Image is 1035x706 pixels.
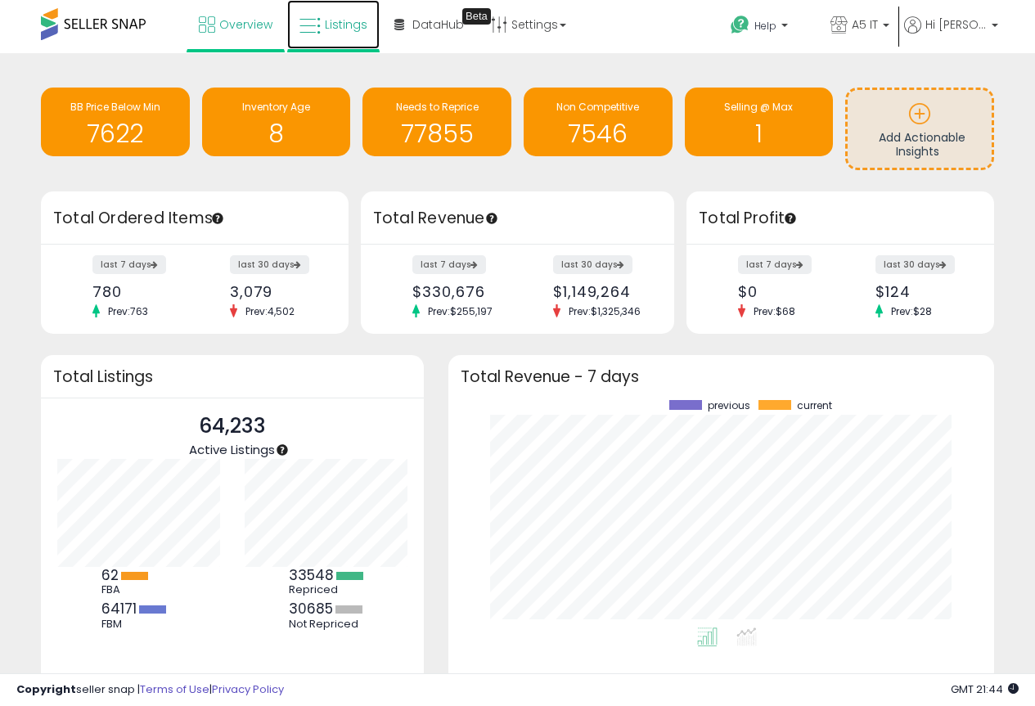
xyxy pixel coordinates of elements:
span: A5 IT [852,16,878,33]
span: previous [708,400,750,411]
div: Repriced [289,583,363,596]
label: last 30 days [230,255,309,274]
span: Prev: $28 [883,304,940,318]
b: 30685 [289,599,333,618]
h1: 8 [210,120,343,147]
a: Needs to Reprice 77855 [362,88,511,156]
a: Terms of Use [140,681,209,697]
span: Active Listings [189,441,275,458]
span: Add Actionable Insights [879,129,965,160]
div: 780 [92,283,182,300]
label: last 30 days [875,255,955,274]
a: Selling @ Max 1 [685,88,834,156]
span: Hi [PERSON_NAME] [925,16,987,33]
div: FBM [101,618,175,631]
i: Get Help [730,15,750,35]
h3: Total Profit [699,207,982,230]
div: 3,079 [230,283,320,300]
div: Tooltip anchor [484,211,499,226]
span: Help [754,19,776,33]
label: last 30 days [553,255,632,274]
h3: Total Revenue [373,207,662,230]
h1: 1 [693,120,826,147]
div: Tooltip anchor [783,211,798,226]
span: Prev: $1,325,346 [560,304,649,318]
a: Privacy Policy [212,681,284,697]
span: Prev: 763 [100,304,156,318]
h3: Total Ordered Items [53,207,336,230]
span: 2025-10-8 21:44 GMT [951,681,1019,697]
span: Needs to Reprice [396,100,479,114]
div: Tooltip anchor [275,443,290,457]
a: Inventory Age 8 [202,88,351,156]
div: FBA [101,583,175,596]
span: Prev: 4,502 [237,304,303,318]
label: last 7 days [92,255,166,274]
div: $124 [875,283,965,300]
span: Overview [219,16,272,33]
span: Prev: $68 [745,304,803,318]
span: Selling @ Max [724,100,793,114]
a: Hi [PERSON_NAME] [904,16,998,53]
span: BB Price Below Min [70,100,160,114]
a: Add Actionable Insights [848,90,992,168]
div: $330,676 [412,283,505,300]
span: Listings [325,16,367,33]
h1: 7546 [532,120,664,147]
span: Prev: $255,197 [420,304,501,318]
span: Non Competitive [556,100,639,114]
h1: 77855 [371,120,503,147]
span: Inventory Age [242,100,310,114]
a: Non Competitive 7546 [524,88,673,156]
div: $1,149,264 [553,283,646,300]
b: 64171 [101,599,137,618]
span: DataHub [412,16,464,33]
span: current [797,400,832,411]
div: seller snap | | [16,682,284,698]
p: 64,233 [189,411,275,442]
div: $0 [738,283,828,300]
div: Tooltip anchor [210,211,225,226]
label: last 7 days [412,255,486,274]
b: 33548 [289,565,334,585]
div: Not Repriced [289,618,362,631]
h1: 7622 [49,120,182,147]
h3: Total Revenue - 7 days [461,371,982,383]
a: BB Price Below Min 7622 [41,88,190,156]
a: Help [718,2,816,53]
h3: Total Listings [53,371,412,383]
b: 62 [101,565,119,585]
label: last 7 days [738,255,812,274]
div: Tooltip anchor [462,8,491,25]
strong: Copyright [16,681,76,697]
